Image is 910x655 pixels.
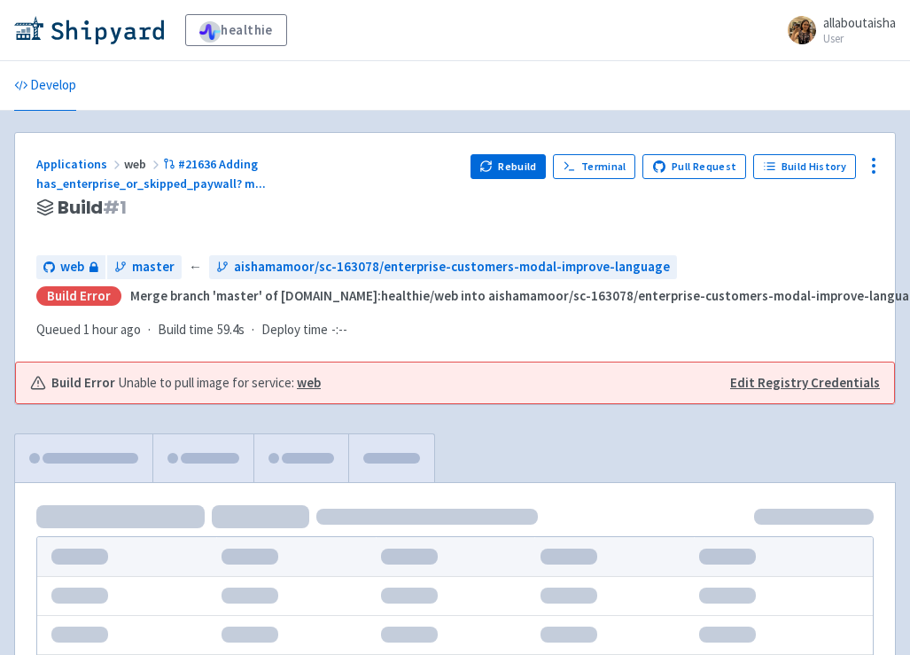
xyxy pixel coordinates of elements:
[36,255,105,279] a: web
[107,255,182,279] a: master
[777,16,896,44] a: allaboutaisha User
[471,154,547,179] button: Rebuild
[823,33,896,44] small: User
[189,257,202,277] span: ←
[36,286,121,307] div: Build Error
[331,320,347,340] span: -:--
[14,61,76,111] a: Develop
[132,257,175,277] span: master
[83,321,141,338] time: 1 hour ago
[209,255,677,279] a: aishamamoor/sc-163078/enterprise-customers-modal-improve-language
[60,257,84,277] span: web
[51,373,115,394] b: Build Error
[36,321,141,338] span: Queued
[753,154,856,179] a: Build History
[118,373,321,394] span: Unable to pull image for service:
[103,195,127,220] span: # 1
[14,16,164,44] img: Shipyard logo
[261,320,328,340] span: Deploy time
[185,14,287,46] a: healthie
[58,198,127,218] span: Build
[823,14,896,31] span: allaboutaisha
[217,320,245,340] span: 59.4s
[642,154,746,179] a: Pull Request
[234,257,670,277] span: aishamamoor/sc-163078/enterprise-customers-modal-improve-language
[730,373,880,394] a: Edit Registry Credentials
[553,154,635,179] a: Terminal
[124,156,163,172] span: web
[36,320,358,340] div: · ·
[297,374,321,391] a: web
[158,320,214,340] span: Build time
[36,156,124,172] a: Applications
